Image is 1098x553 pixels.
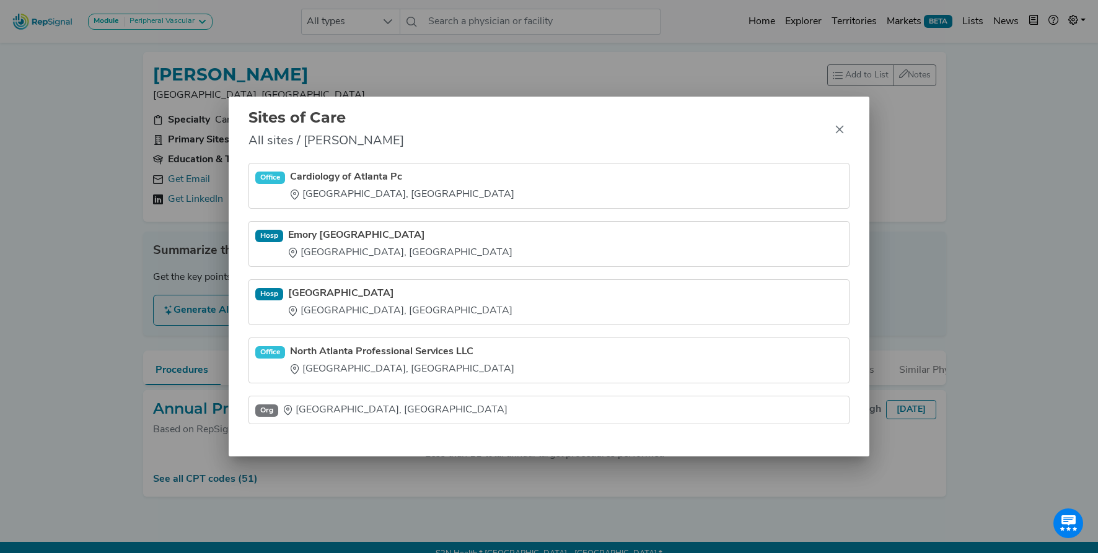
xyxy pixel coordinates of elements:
[290,187,514,202] div: [GEOGRAPHIC_DATA], [GEOGRAPHIC_DATA]
[290,170,514,185] a: Cardiology of Atlanta Pc
[255,230,283,242] div: Hosp
[283,403,507,417] div: [GEOGRAPHIC_DATA], [GEOGRAPHIC_DATA]
[288,286,512,301] a: [GEOGRAPHIC_DATA]
[288,228,512,243] a: Emory [GEOGRAPHIC_DATA]
[248,109,404,127] h2: Sites of Care
[830,120,850,139] button: Close
[255,346,285,359] div: Office
[255,288,283,300] div: Hosp
[288,303,512,318] div: [GEOGRAPHIC_DATA], [GEOGRAPHIC_DATA]
[288,245,512,260] div: [GEOGRAPHIC_DATA], [GEOGRAPHIC_DATA]
[290,344,514,359] a: North Atlanta Professional Services LLC
[255,404,278,417] div: Org
[248,132,404,150] span: All sites / [PERSON_NAME]
[255,172,285,184] div: Office
[290,362,514,377] div: [GEOGRAPHIC_DATA], [GEOGRAPHIC_DATA]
